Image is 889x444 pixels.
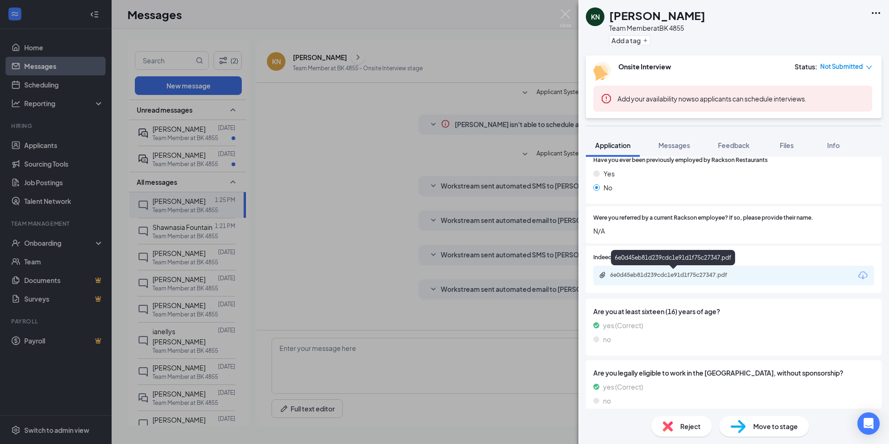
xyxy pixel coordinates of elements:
[603,334,611,344] span: no
[866,64,872,71] span: down
[718,141,750,149] span: Feedback
[753,421,798,431] span: Move to stage
[593,226,874,236] span: N/A
[680,421,701,431] span: Reject
[618,62,671,71] b: Onsite Interview
[610,271,740,279] div: 6e0d45eb81d239cdc1e91d1f75c27347.pdf
[603,382,643,392] span: yes (Correct)
[593,253,634,262] span: Indeed Resume
[601,93,612,104] svg: Error
[604,182,612,193] span: No
[599,271,606,279] svg: Paperclip
[658,141,690,149] span: Messages
[593,306,874,316] span: Are you at least sixteen (16) years of age?
[795,62,817,71] div: Status :
[603,320,643,330] span: yes (Correct)
[599,271,750,280] a: Paperclip6e0d45eb81d239cdc1e91d1f75c27347.pdf
[827,141,840,149] span: Info
[617,94,807,103] span: so applicants can schedule interviews.
[870,7,882,19] svg: Ellipses
[609,7,705,23] h1: [PERSON_NAME]
[593,156,768,165] span: Have you ever been previously employed by Rackson Restaurants
[595,141,630,149] span: Application
[643,38,648,43] svg: Plus
[820,62,863,71] span: Not Submitted
[604,168,615,179] span: Yes
[617,94,691,103] button: Add your availability now
[609,35,650,45] button: PlusAdd a tag
[603,396,611,406] span: no
[857,270,869,281] svg: Download
[609,23,705,33] div: Team Member at BK 4855
[593,368,874,378] span: Are you legally eligible to work in the [GEOGRAPHIC_DATA], without sponsorship?
[857,412,880,435] div: Open Intercom Messenger
[593,214,813,222] span: Were you referred by a current Rackson employee? If so, please provide their name.
[591,12,600,21] div: KN
[611,250,735,265] div: 6e0d45eb81d239cdc1e91d1f75c27347.pdf
[780,141,794,149] span: Files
